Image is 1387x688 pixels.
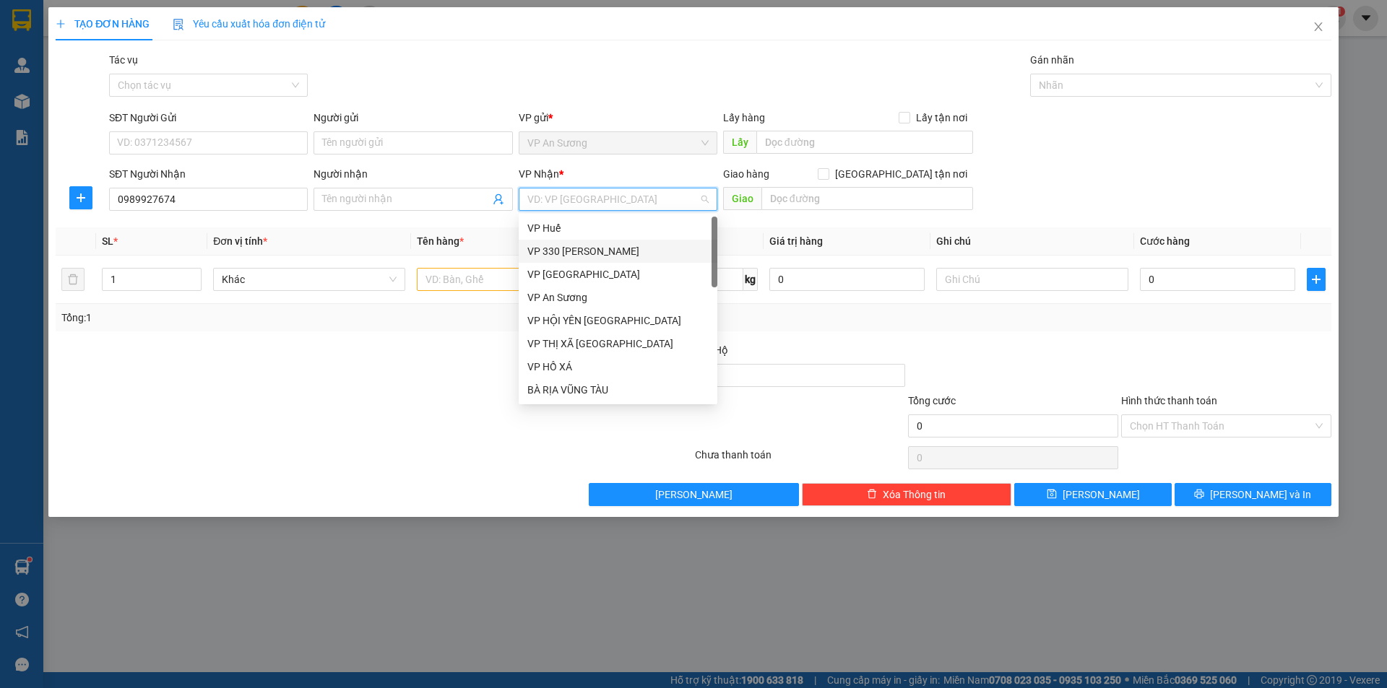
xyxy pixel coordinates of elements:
[1175,483,1331,506] button: printer[PERSON_NAME] và In
[1308,274,1325,285] span: plus
[109,54,138,66] label: Tác vụ
[802,483,1012,506] button: deleteXóa Thông tin
[519,378,717,401] div: BÀ RỊA VŨNG TÀU
[908,395,956,406] span: Tổng cước
[56,19,66,29] span: plus
[1313,21,1324,32] span: close
[723,112,765,123] span: Lấy hàng
[519,168,559,180] span: VP Nhận
[527,266,709,282] div: VP [GEOGRAPHIC_DATA]
[1047,489,1057,500] span: save
[527,132,709,154] span: VP An Sương
[417,268,609,291] input: VD: Bàn, Ghế
[519,309,717,332] div: VP HỘI YÊN HẢI LĂNG
[1121,395,1217,406] label: Hình thức thanh toán
[417,235,464,247] span: Tên hàng
[173,19,184,30] img: icon
[655,487,733,502] span: [PERSON_NAME]
[1014,483,1171,506] button: save[PERSON_NAME]
[1030,54,1074,66] label: Gán nhãn
[756,131,973,154] input: Dọc đường
[527,220,709,236] div: VP Huế
[493,193,504,205] span: user-add
[695,344,728,356] span: Thu Hộ
[61,310,535,326] div: Tổng: 1
[589,483,799,506] button: [PERSON_NAME]
[519,332,717,355] div: VP THỊ XÃ QUẢNG TRỊ
[769,235,823,247] span: Giá trị hàng
[883,487,946,502] span: Xóa Thông tin
[527,289,709,305] div: VP An Sương
[930,227,1134,256] th: Ghi chú
[69,186,92,209] button: plus
[769,268,925,291] input: 0
[723,131,756,154] span: Lấy
[314,110,512,126] div: Người gửi
[761,187,973,210] input: Dọc đường
[527,243,709,259] div: VP 330 [PERSON_NAME]
[527,359,709,375] div: VP HỒ XÁ
[743,268,758,291] span: kg
[867,489,877,500] span: delete
[519,355,717,378] div: VP HỒ XÁ
[222,269,397,290] span: Khác
[723,187,761,210] span: Giao
[527,336,709,352] div: VP THỊ XÃ [GEOGRAPHIC_DATA]
[829,166,973,182] span: [GEOGRAPHIC_DATA] tận nơi
[109,166,308,182] div: SĐT Người Nhận
[519,110,717,126] div: VP gửi
[723,168,769,180] span: Giao hàng
[1140,235,1190,247] span: Cước hàng
[1063,487,1140,502] span: [PERSON_NAME]
[1307,268,1326,291] button: plus
[61,268,85,291] button: delete
[527,382,709,398] div: BÀ RỊA VŨNG TÀU
[519,286,717,309] div: VP An Sương
[1298,7,1339,48] button: Close
[1194,489,1204,500] span: printer
[910,110,973,126] span: Lấy tận nơi
[70,192,92,204] span: plus
[519,263,717,286] div: VP Đà Lạt
[102,235,113,247] span: SL
[56,18,150,30] span: TẠO ĐƠN HÀNG
[519,240,717,263] div: VP 330 Lê Duẫn
[527,313,709,328] div: VP HỘI YÊN [GEOGRAPHIC_DATA]
[936,268,1128,291] input: Ghi Chú
[693,447,907,472] div: Chưa thanh toán
[314,166,512,182] div: Người nhận
[519,217,717,240] div: VP Huế
[109,110,308,126] div: SĐT Người Gửi
[173,18,325,30] span: Yêu cầu xuất hóa đơn điện tử
[1210,487,1311,502] span: [PERSON_NAME] và In
[213,235,267,247] span: Đơn vị tính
